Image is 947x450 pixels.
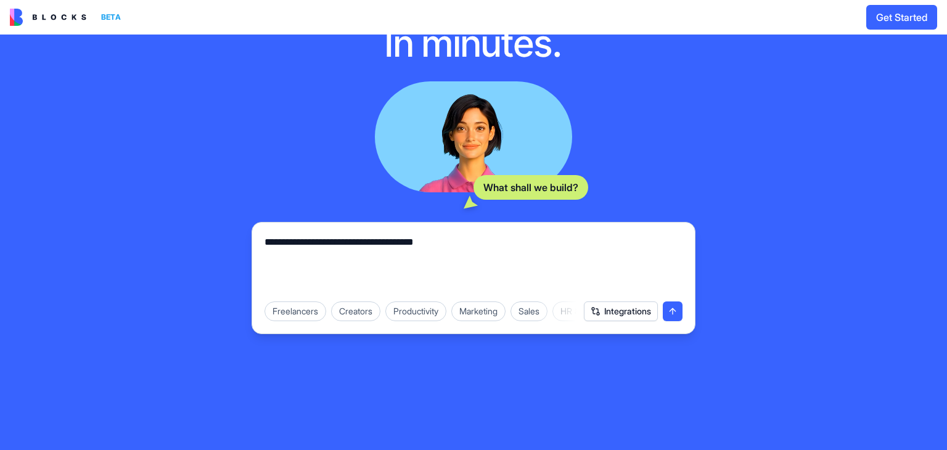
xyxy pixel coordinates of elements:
[552,301,629,321] div: HR & Recruiting
[866,5,937,30] button: Get Started
[385,301,446,321] div: Productivity
[264,301,326,321] div: Freelancers
[473,175,588,200] div: What shall we build?
[10,9,126,26] a: BETA
[510,301,547,321] div: Sales
[10,9,86,26] img: logo
[451,301,506,321] div: Marketing
[331,301,380,321] div: Creators
[584,301,658,321] button: Integrations
[96,9,126,26] div: BETA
